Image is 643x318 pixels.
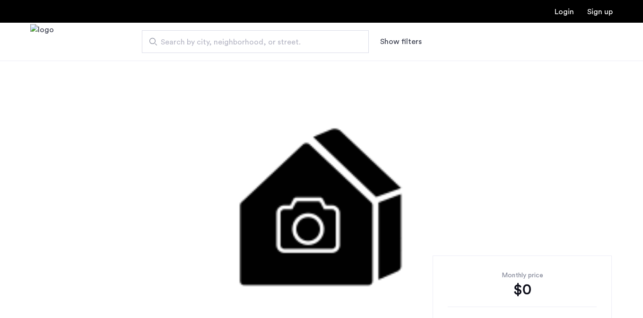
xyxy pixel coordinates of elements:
img: logo [30,24,54,60]
div: $0 [448,280,597,299]
div: Monthly price [448,271,597,280]
input: Apartment Search [142,30,369,53]
a: Cazamio Logo [30,24,54,60]
button: Show or hide filters [380,36,422,47]
a: Login [555,8,574,16]
a: Registration [587,8,613,16]
span: Search by city, neighborhood, or street. [161,36,342,48]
